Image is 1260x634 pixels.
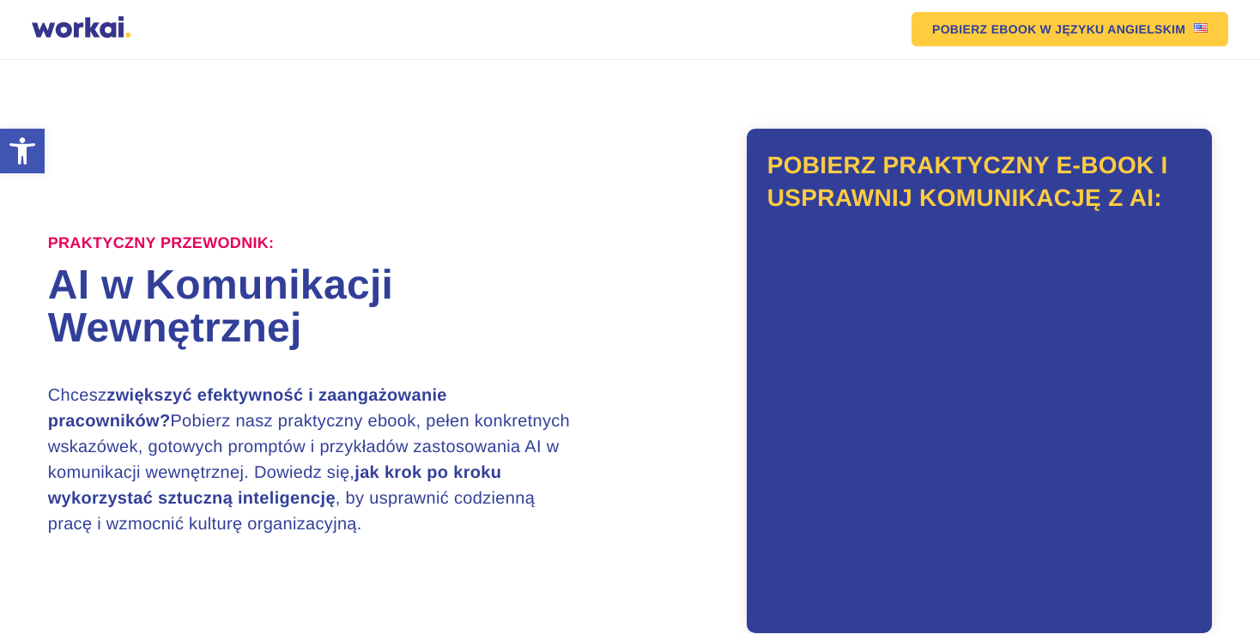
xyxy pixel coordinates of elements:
[768,234,1191,601] iframe: Form 0
[48,386,447,431] strong: zwiększyć efektywność i zaangażowanie pracowników?
[48,264,630,350] h1: AI w Komunikacji Wewnętrznej
[912,12,1228,46] a: POBIERZ EBOOKW JĘZYKU ANGIELSKIMUS flag
[48,234,275,253] label: Praktyczny przewodnik:
[48,383,572,537] h3: Chcesz Pobierz nasz praktyczny ebook, pełen konkretnych wskazówek, gotowych promptów i przykładów...
[767,149,1192,214] h2: Pobierz praktyczny e-book i usprawnij komunikację z AI:
[1194,23,1208,33] img: US flag
[932,23,1037,35] em: POBIERZ EBOOK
